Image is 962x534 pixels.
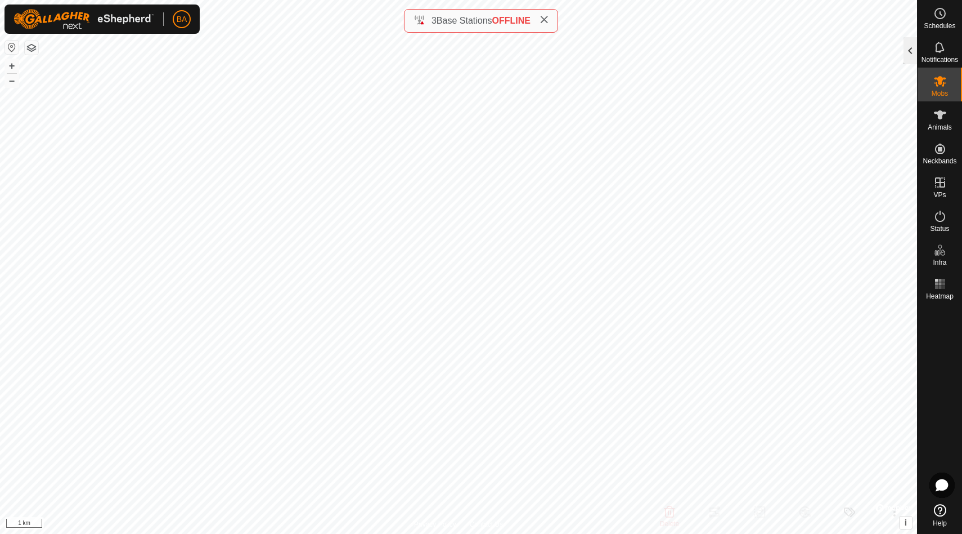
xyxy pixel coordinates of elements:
button: i [900,517,912,529]
button: Reset Map [5,41,19,54]
a: Help [918,500,962,531]
span: Animals [928,124,952,131]
button: Map Layers [25,41,38,55]
span: Heatmap [926,293,954,300]
span: Status [930,225,949,232]
button: – [5,74,19,87]
span: Base Stations [437,16,492,25]
a: Privacy Policy [414,519,456,529]
button: + [5,59,19,73]
span: Mobs [932,90,948,97]
a: Contact Us [470,519,503,529]
span: Infra [933,259,946,266]
span: Schedules [924,23,955,29]
span: BA [177,14,187,25]
span: Help [933,520,947,527]
span: Notifications [921,56,958,63]
span: i [905,518,907,527]
img: Gallagher Logo [14,9,154,29]
span: OFFLINE [492,16,531,25]
span: VPs [933,192,946,198]
span: Neckbands [923,158,956,164]
span: 3 [431,16,437,25]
